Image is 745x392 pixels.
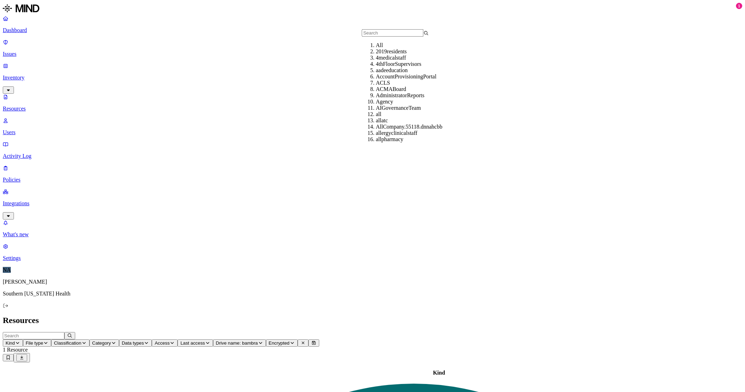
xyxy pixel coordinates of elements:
[54,340,81,346] span: Classification
[26,340,43,346] span: File type
[3,243,742,261] a: Settings
[92,340,111,346] span: Category
[376,117,442,124] div: allatc
[376,92,442,99] div: AdministratorReports
[3,165,742,183] a: Policies
[376,48,442,55] div: 2019residents
[376,61,442,67] div: 4thFloorSupervisors
[3,3,742,15] a: MIND
[6,340,15,346] span: Kind
[362,29,423,37] input: Search
[3,15,742,33] a: Dashboard
[269,340,290,346] span: Encrypted
[3,177,742,183] p: Policies
[216,340,258,346] span: Drive name: bambra
[3,27,742,33] p: Dashboard
[3,117,742,136] a: Users
[736,3,742,9] div: 1
[376,80,442,86] div: ACLS
[3,3,39,14] img: MIND
[3,255,742,261] p: Settings
[3,316,742,325] h2: Resources
[3,347,28,353] span: 1 Resource
[3,220,742,238] a: What's new
[3,291,742,297] p: Southern [US_STATE] Health
[376,136,442,143] div: allpharmacy
[3,141,742,159] a: Activity Log
[376,55,442,61] div: 4medicalstaff
[376,86,442,92] div: ACMABoard
[376,111,442,117] div: all
[3,200,742,207] p: Integrations
[3,94,742,112] a: Resources
[3,332,64,339] input: Search
[376,99,442,105] div: Agency
[3,39,742,57] a: Issues
[3,189,742,218] a: Integrations
[155,340,170,346] span: Access
[122,340,144,346] span: Data types
[376,130,442,136] div: allergyclinicalstaff
[376,124,442,130] div: AllCompany.55118.dnnahcbb
[376,105,442,111] div: AIGovernanceTeam
[3,75,742,81] p: Inventory
[376,74,442,80] div: AccountProvisioningPortal
[3,129,742,136] p: Users
[3,267,11,273] span: NA
[3,63,742,93] a: Inventory
[376,67,442,74] div: aadeeducation
[3,106,742,112] p: Resources
[3,153,742,159] p: Activity Log
[3,51,742,57] p: Issues
[376,42,442,48] div: All
[180,340,205,346] span: Last access
[3,231,742,238] p: What's new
